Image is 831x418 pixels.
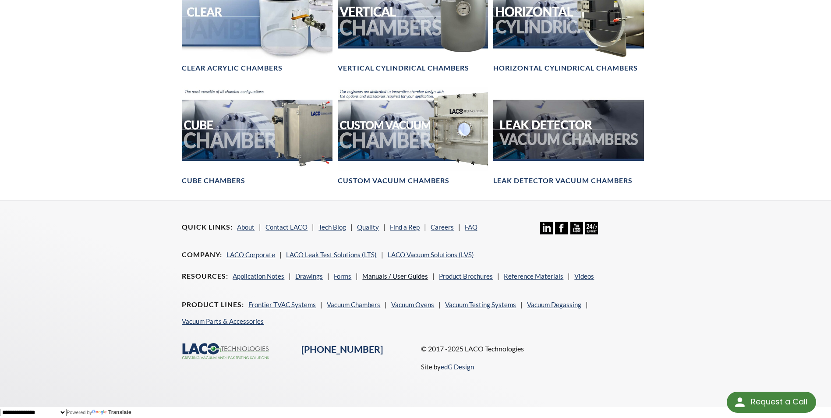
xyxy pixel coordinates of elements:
a: LACO Corporate [226,251,275,259]
p: Site by [421,361,474,372]
a: [PHONE_NUMBER] [301,344,383,355]
a: Careers [431,223,454,231]
a: About [237,223,255,231]
div: Request a Call [751,392,807,412]
a: 24/7 Support [585,228,598,236]
h4: Clear Acrylic Chambers [182,64,283,73]
a: Frontier TVAC Systems [248,301,316,308]
div: Request a Call [727,392,816,413]
a: Vacuum Chambers [327,301,380,308]
a: Manuals / User Guides [362,272,428,280]
a: Vacuum Testing Systems [445,301,516,308]
h4: Horizontal Cylindrical Chambers [493,64,638,73]
h4: Custom Vacuum Chambers [338,176,449,185]
a: Videos [574,272,594,280]
h4: Company [182,250,222,259]
a: Translate [92,409,131,415]
p: © 2017 -2025 LACO Technologies [421,343,649,354]
h4: Product Lines [182,300,244,309]
h4: Resources [182,272,228,281]
a: FAQ [465,223,477,231]
a: Custom Vacuum Chamber headerCustom Vacuum Chambers [338,87,488,186]
a: Forms [334,272,351,280]
a: edG Design [441,363,474,371]
a: Vacuum Parts & Accessories [182,317,264,325]
a: Cube Chambers headerCube Chambers [182,87,332,186]
a: Application Notes [233,272,284,280]
a: Find a Rep [390,223,420,231]
a: Reference Materials [504,272,563,280]
a: Quality [357,223,379,231]
a: Drawings [295,272,323,280]
a: Tech Blog [318,223,346,231]
a: Vacuum Ovens [391,301,434,308]
img: round button [733,395,747,409]
a: Vacuum Degassing [527,301,581,308]
a: Product Brochures [439,272,493,280]
img: 24/7 Support Icon [585,222,598,234]
h4: Leak Detector Vacuum Chambers [493,176,633,185]
h4: Quick Links [182,223,233,232]
h4: Vertical Cylindrical Chambers [338,64,469,73]
a: LACO Leak Test Solutions (LTS) [286,251,377,259]
a: LACO Vacuum Solutions (LVS) [388,251,474,259]
a: Contact LACO [265,223,308,231]
h4: Cube Chambers [182,176,245,185]
a: Leak Test Vacuum Chambers headerLeak Detector Vacuum Chambers [493,87,644,186]
img: Google Translate [92,410,108,415]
